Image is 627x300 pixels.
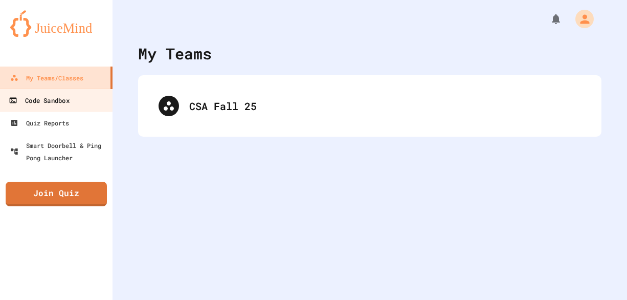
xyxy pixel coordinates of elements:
[10,72,83,84] div: My Teams/Classes
[10,10,102,37] img: logo-orange.svg
[189,98,581,114] div: CSA Fall 25
[148,85,591,126] div: CSA Fall 25
[10,117,69,129] div: Quiz Reports
[9,94,69,107] div: Code Sandbox
[6,182,107,206] a: Join Quiz
[531,10,565,28] div: My Notifications
[565,7,596,31] div: My Account
[10,139,108,164] div: Smart Doorbell & Ping Pong Launcher
[138,42,212,65] div: My Teams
